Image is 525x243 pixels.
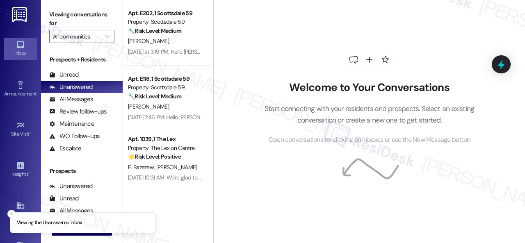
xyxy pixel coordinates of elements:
div: Unanswered [49,83,93,91]
div: Property: Scottsdale 59 [128,83,204,92]
span: • [28,170,30,176]
div: Archived on [DATE] [127,183,205,193]
strong: 🔧 Risk Level: Medium [128,93,181,100]
a: Inbox [4,38,37,60]
span: E. Bazezew [128,164,156,171]
div: Apt. 1039, 1 The Lex [128,135,204,143]
label: Viewing conversations for [49,8,114,30]
span: Open conversations by clicking on inboxes or use the New Message button [269,135,470,145]
a: Buildings [4,199,37,221]
a: Insights • [4,159,37,181]
div: Unread [49,194,79,203]
div: WO Follow-ups [49,132,100,141]
strong: 🌟 Risk Level: Positive [128,153,181,160]
h2: Welcome to Your Conversations [252,81,487,94]
div: All Messages [49,95,93,104]
input: All communities [53,30,101,43]
div: Apt. E118, 1 Scottsdale 59 [128,75,204,83]
div: Property: Scottsdale 59 [128,18,204,26]
span: [PERSON_NAME] [128,37,169,45]
div: Prospects + Residents [41,55,123,64]
button: Close toast [7,210,16,218]
span: [PERSON_NAME] [128,103,169,110]
div: Property: The Lex on Central [128,144,204,152]
a: Site Visit • [4,118,37,141]
div: Unread [49,70,79,79]
strong: 🔧 Risk Level: Medium [128,27,181,34]
div: Maintenance [49,120,94,128]
p: Viewing the Unanswered inbox [17,219,82,227]
span: • [37,90,38,95]
span: • [30,130,31,136]
div: Review follow-ups [49,107,107,116]
i:  [105,33,110,40]
div: Apt. E202, 1 Scottsdale 59 [128,9,204,18]
div: Escalate [49,144,81,153]
div: Unanswered [49,182,93,191]
p: Start connecting with your residents and prospects. Select an existing conversation or create a n... [252,103,487,126]
img: ResiDesk Logo [12,7,29,22]
div: Prospects [41,167,123,175]
span: [PERSON_NAME] [156,164,197,171]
